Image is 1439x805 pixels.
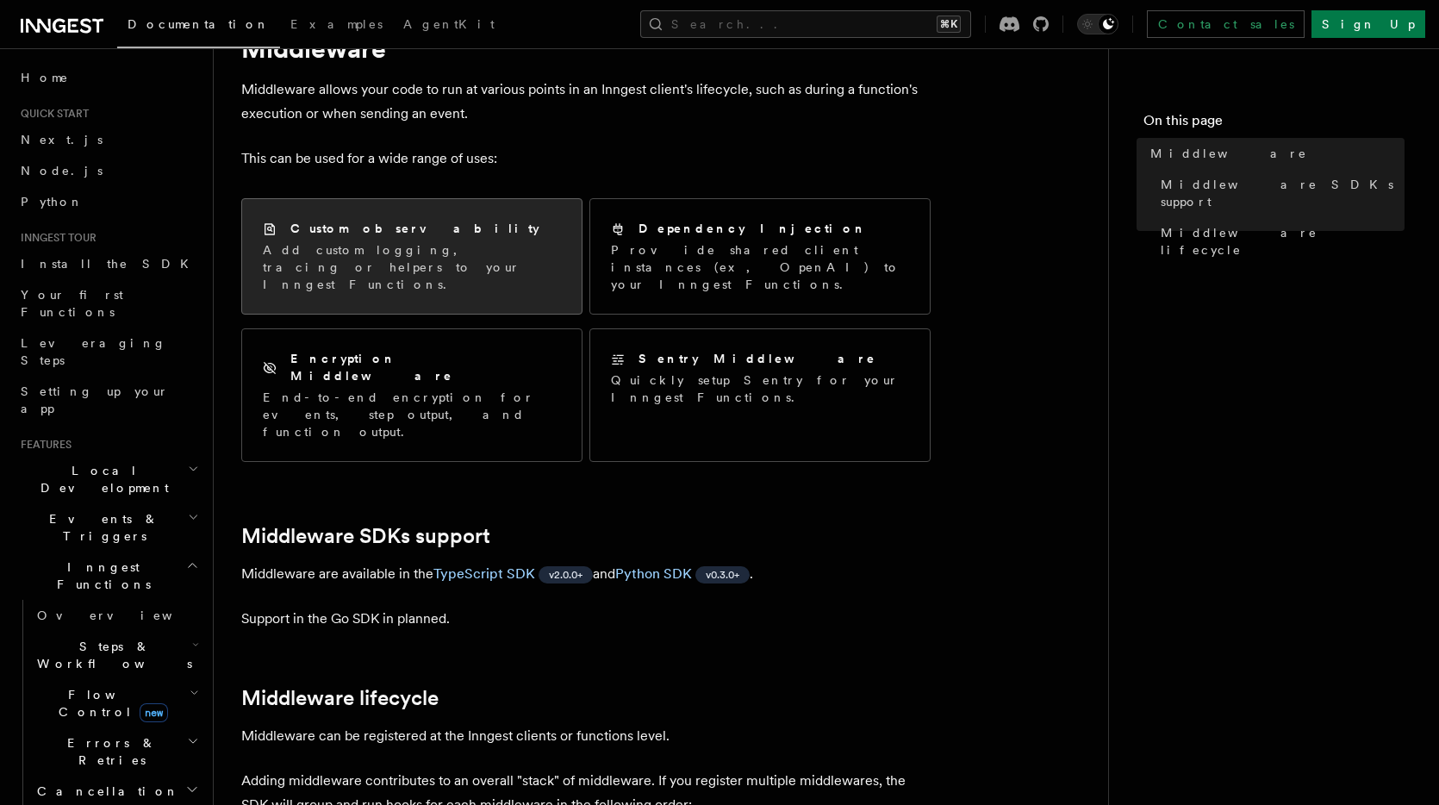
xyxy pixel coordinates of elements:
[117,5,280,48] a: Documentation
[37,608,215,622] span: Overview
[21,336,166,367] span: Leveraging Steps
[14,62,202,93] a: Home
[1143,138,1405,169] a: Middleware
[14,552,202,600] button: Inngest Functions
[30,600,202,631] a: Overview
[549,568,582,582] span: v2.0.0+
[241,328,582,462] a: Encryption MiddlewareEnd-to-end encryption for events, step output, and function output.
[30,686,190,721] span: Flow Control
[128,17,270,31] span: Documentation
[241,524,490,548] a: Middleware SDKs support
[1161,176,1405,210] span: Middleware SDKs support
[30,734,187,769] span: Errors & Retries
[706,568,739,582] span: v0.3.0+
[30,727,202,776] button: Errors & Retries
[241,78,931,126] p: Middleware allows your code to run at various points in an Inngest client's lifecycle, such as du...
[14,462,188,496] span: Local Development
[611,371,909,406] p: Quickly setup Sentry for your Inngest Functions.
[241,686,439,710] a: Middleware lifecycle
[1147,10,1305,38] a: Contact sales
[937,16,961,33] kbd: ⌘K
[14,438,72,452] span: Features
[21,164,103,178] span: Node.js
[14,376,202,424] a: Setting up your app
[1150,145,1307,162] span: Middleware
[140,703,168,722] span: new
[1077,14,1118,34] button: Toggle dark mode
[280,5,393,47] a: Examples
[241,198,582,315] a: Custom observabilityAdd custom logging, tracing or helpers to your Inngest Functions.
[21,288,123,319] span: Your first Functions
[30,679,202,727] button: Flow Controlnew
[14,455,202,503] button: Local Development
[615,565,692,582] a: Python SDK
[30,631,202,679] button: Steps & Workflows
[14,503,202,552] button: Events & Triggers
[640,10,971,38] button: Search...⌘K
[14,559,186,593] span: Inngest Functions
[14,279,202,328] a: Your first Functions
[14,248,202,279] a: Install the SDK
[21,195,84,209] span: Python
[589,328,931,462] a: Sentry MiddlewareQuickly setup Sentry for your Inngest Functions.
[241,562,931,586] p: Middleware are available in the and .
[611,241,909,293] p: Provide shared client instances (ex, OpenAI) to your Inngest Functions.
[14,124,202,155] a: Next.js
[14,186,202,217] a: Python
[14,155,202,186] a: Node.js
[263,241,561,293] p: Add custom logging, tracing or helpers to your Inngest Functions.
[30,638,192,672] span: Steps & Workflows
[393,5,505,47] a: AgentKit
[1154,169,1405,217] a: Middleware SDKs support
[1311,10,1425,38] a: Sign Up
[1143,110,1405,138] h4: On this page
[14,510,188,545] span: Events & Triggers
[21,384,169,415] span: Setting up your app
[290,17,383,31] span: Examples
[241,147,931,171] p: This can be used for a wide range of uses:
[290,220,539,237] h2: Custom observability
[21,257,199,271] span: Install the SDK
[14,231,97,245] span: Inngest tour
[14,107,89,121] span: Quick start
[30,783,179,800] span: Cancellation
[21,69,69,86] span: Home
[433,565,535,582] a: TypeScript SDK
[1161,224,1405,259] span: Middleware lifecycle
[14,328,202,376] a: Leveraging Steps
[241,607,931,631] p: Support in the Go SDK in planned.
[1154,217,1405,265] a: Middleware lifecycle
[241,724,931,748] p: Middleware can be registered at the Inngest clients or functions level.
[21,133,103,147] span: Next.js
[639,220,867,237] h2: Dependency Injection
[290,350,561,384] h2: Encryption Middleware
[589,198,931,315] a: Dependency InjectionProvide shared client instances (ex, OpenAI) to your Inngest Functions.
[639,350,876,367] h2: Sentry Middleware
[403,17,495,31] span: AgentKit
[263,389,561,440] p: End-to-end encryption for events, step output, and function output.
